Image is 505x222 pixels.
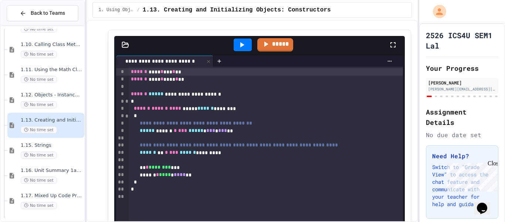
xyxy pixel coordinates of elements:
[426,130,498,139] div: No due date set
[21,117,83,123] span: 1.13. Creating and Initializing Objects: Constructors
[21,76,57,83] span: No time set
[428,79,496,86] div: [PERSON_NAME]
[21,202,57,209] span: No time set
[21,177,57,184] span: No time set
[426,30,498,51] h1: 2526 ICS4U SEM1 Lal
[21,193,83,199] span: 1.17. Mixed Up Code Practice 1.1-1.6
[21,51,57,58] span: No time set
[137,7,140,13] span: /
[31,9,65,17] span: Back to Teams
[21,67,83,73] span: 1.11. Using the Math Class
[425,3,448,20] div: My Account
[474,192,498,215] iframe: chat widget
[143,6,331,14] span: 1.13. Creating and Initializing Objects: Constructors
[99,7,134,13] span: 1. Using Objects and Methods
[21,26,57,33] span: No time set
[21,92,83,98] span: 1.12. Objects - Instances of Classes
[7,5,78,21] button: Back to Teams
[444,160,498,192] iframe: chat widget
[432,152,492,160] h3: Need Help?
[21,126,57,133] span: No time set
[426,63,498,73] h2: Your Progress
[21,168,83,174] span: 1.16. Unit Summary 1a (1.1-1.6)
[3,3,51,47] div: Chat with us now!Close
[21,42,83,48] span: 1.10. Calling Class Methods
[428,86,496,92] div: [PERSON_NAME][EMAIL_ADDRESS][PERSON_NAME][DOMAIN_NAME]
[426,107,498,127] h2: Assignment Details
[21,142,83,149] span: 1.15. Strings
[432,163,492,208] p: Switch to "Grade View" to access the chat feature and communicate with your teacher for help and ...
[21,152,57,159] span: No time set
[21,101,57,108] span: No time set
